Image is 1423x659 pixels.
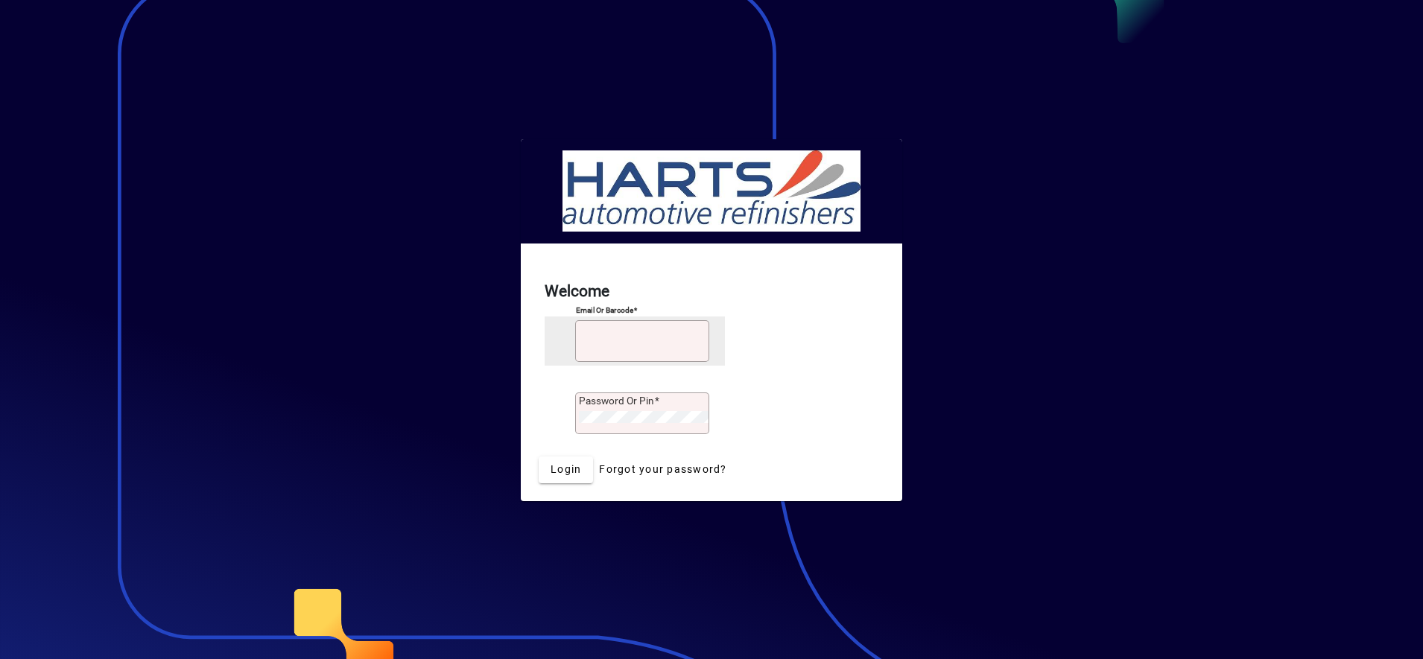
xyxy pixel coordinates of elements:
a: Forgot your password? [593,456,732,483]
mat-label: Email or Barcode [576,305,633,314]
button: Login [539,456,593,483]
span: Login [551,462,581,477]
span: Forgot your password? [599,462,726,477]
mat-label: Password or Pin [579,395,654,407]
h2: Welcome [545,280,878,304]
